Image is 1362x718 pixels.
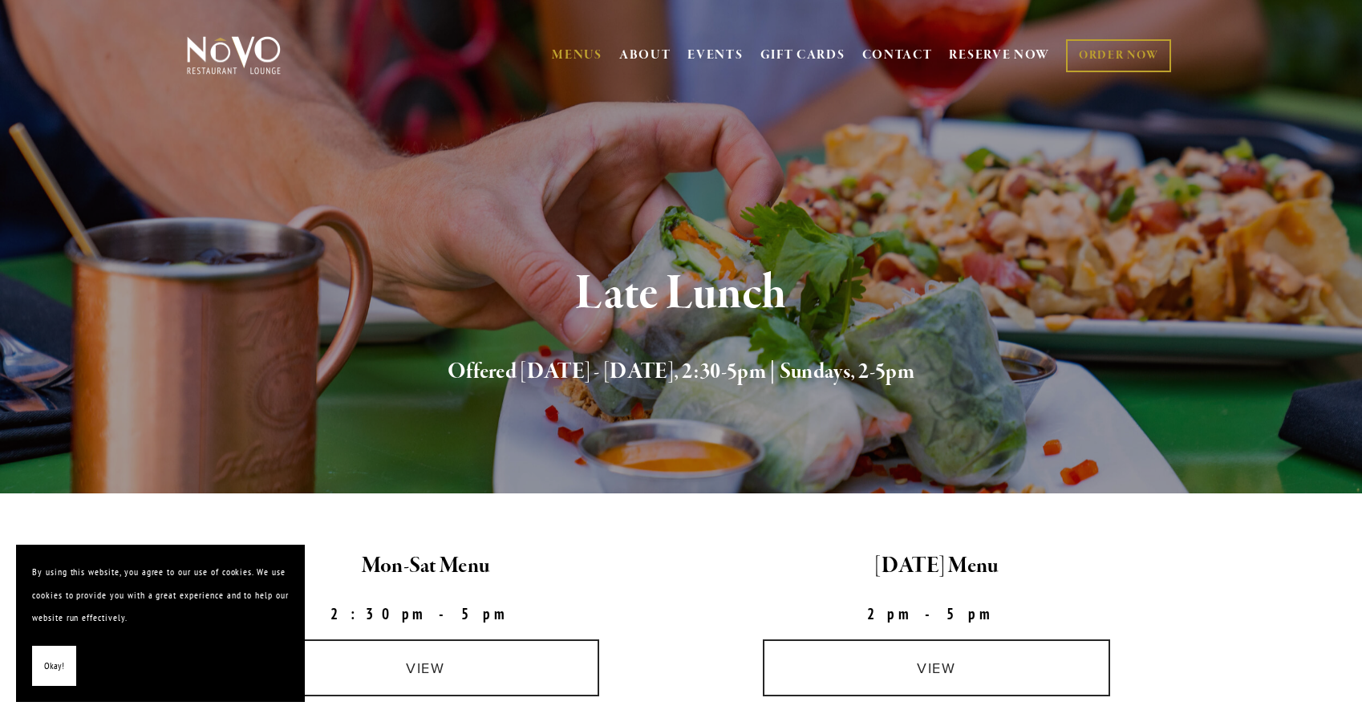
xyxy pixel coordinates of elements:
a: view [763,639,1111,696]
strong: 2pm-5pm [867,604,1007,623]
a: view [252,639,600,696]
a: CONTACT [862,40,933,71]
a: EVENTS [687,47,743,63]
a: GIFT CARDS [760,40,845,71]
a: ABOUT [619,47,671,63]
strong: 2:30pm-5pm [330,604,521,623]
a: MENUS [552,47,602,63]
button: Okay! [32,646,76,687]
h2: Mon-Sat Menu [184,550,667,583]
p: By using this website, you agree to our use of cookies. We use cookies to provide you with a grea... [32,561,289,630]
a: ORDER NOW [1066,39,1171,72]
span: Okay! [44,655,64,678]
h2: Offered [DATE] - [DATE], 2:30-5pm | Sundays, 2-5pm [213,355,1149,389]
img: Novo Restaurant &amp; Lounge [184,35,284,75]
h2: [DATE] Menu [695,550,1178,583]
h1: Late Lunch [213,268,1149,320]
section: Cookie banner [16,545,305,702]
a: RESERVE NOW [949,40,1050,71]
